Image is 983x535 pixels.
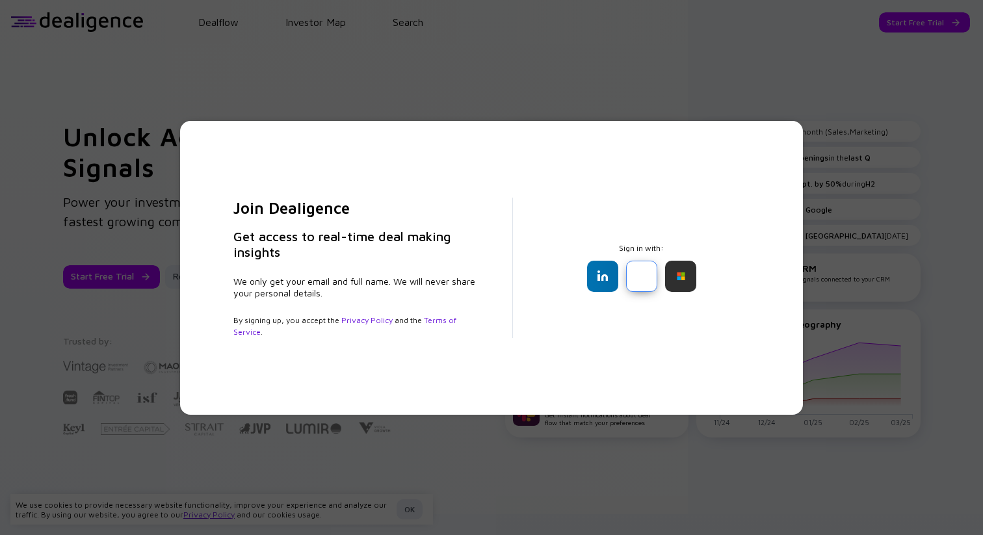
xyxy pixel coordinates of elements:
[233,276,481,299] div: We only get your email and full name. We will never share your personal details.
[233,315,456,337] a: Terms of Service
[233,229,481,260] h3: Get access to real-time deal making insights
[233,198,481,218] h2: Join Dealigence
[233,315,481,338] div: By signing up, you accept the and the .
[544,243,739,292] div: Sign in with:
[341,315,393,325] a: Privacy Policy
